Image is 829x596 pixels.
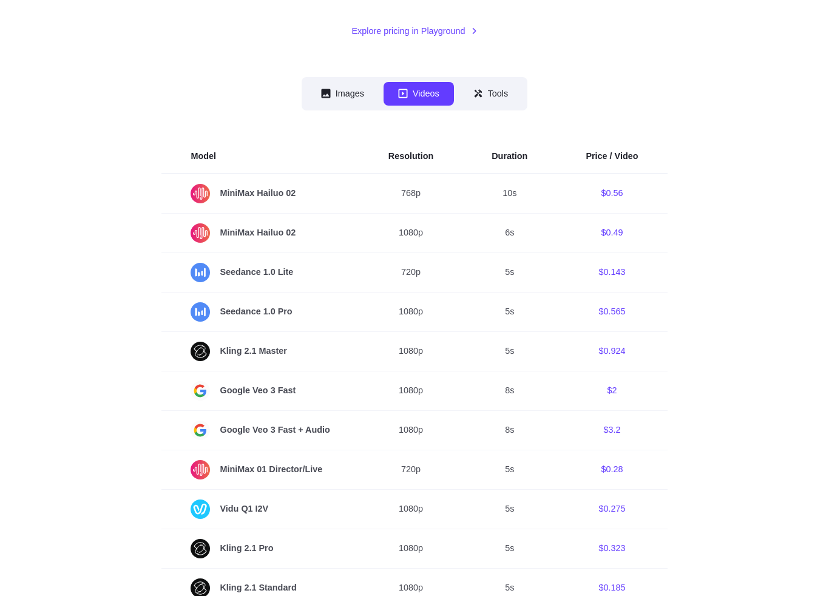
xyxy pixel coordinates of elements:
[557,411,667,450] td: $3.2
[462,293,557,332] td: 5s
[359,450,462,490] td: 720p
[384,83,454,106] button: Videos
[191,382,330,401] span: Google Veo 3 Fast
[557,332,667,371] td: $0.924
[462,253,557,293] td: 5s
[459,83,523,106] button: Tools
[191,263,330,283] span: Seedance 1.0 Lite
[462,214,557,253] td: 6s
[359,214,462,253] td: 1080p
[359,371,462,411] td: 1080p
[359,293,462,332] td: 1080p
[462,529,557,569] td: 5s
[462,411,557,450] td: 8s
[557,140,667,174] th: Price / Video
[191,421,330,441] span: Google Veo 3 Fast + Audio
[191,342,330,362] span: Kling 2.1 Master
[161,140,359,174] th: Model
[557,174,667,214] td: $0.56
[557,490,667,529] td: $0.275
[359,529,462,569] td: 1080p
[359,332,462,371] td: 1080p
[557,371,667,411] td: $2
[359,174,462,214] td: 768p
[191,303,330,322] span: Seedance 1.0 Pro
[557,529,667,569] td: $0.323
[191,500,330,520] span: Vidu Q1 I2V
[191,461,330,480] span: MiniMax 01 Director/Live
[557,293,667,332] td: $0.565
[359,490,462,529] td: 1080p
[557,253,667,293] td: $0.143
[462,450,557,490] td: 5s
[557,450,667,490] td: $0.28
[462,140,557,174] th: Duration
[462,490,557,529] td: 5s
[351,25,477,39] a: Explore pricing in Playground
[462,371,557,411] td: 8s
[359,140,462,174] th: Resolution
[191,224,330,243] span: MiniMax Hailuo 02
[359,411,462,450] td: 1080p
[191,185,330,204] span: MiniMax Hailuo 02
[462,332,557,371] td: 5s
[557,214,667,253] td: $0.49
[306,83,379,106] button: Images
[359,253,462,293] td: 720p
[191,540,330,559] span: Kling 2.1 Pro
[462,174,557,214] td: 10s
